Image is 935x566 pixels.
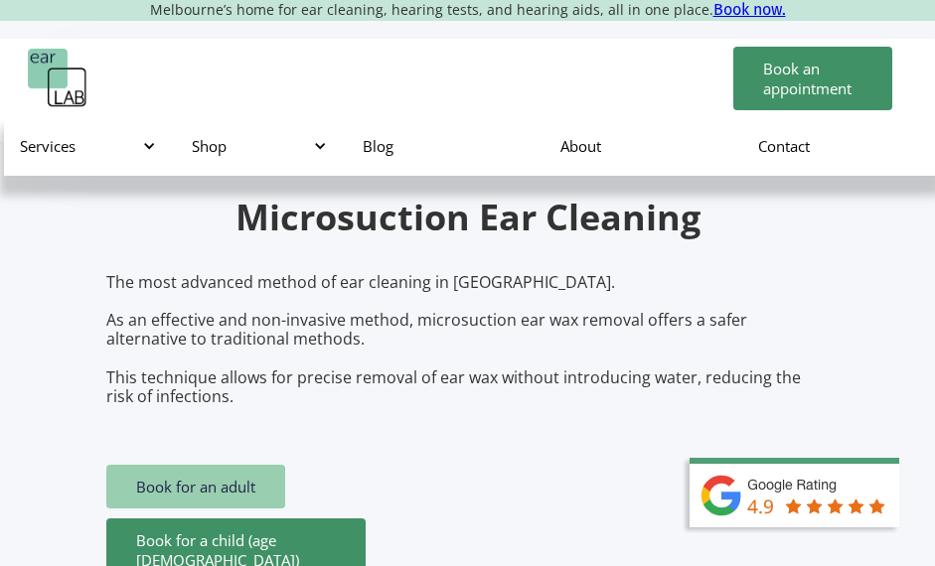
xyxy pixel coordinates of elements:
div: Services [4,116,176,176]
a: Blog [347,117,545,175]
div: Shop [176,116,348,176]
div: Shop [192,136,324,156]
div: Services [20,136,152,156]
a: Book an appointment [733,47,892,110]
h2: Microsuction Ear Cleaning [106,195,830,241]
a: Book for an adult [106,465,285,508]
a: home [28,49,87,108]
a: About [545,117,742,175]
p: The most advanced method of ear cleaning in [GEOGRAPHIC_DATA]. As an effective and non-invasive m... [106,273,830,406]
